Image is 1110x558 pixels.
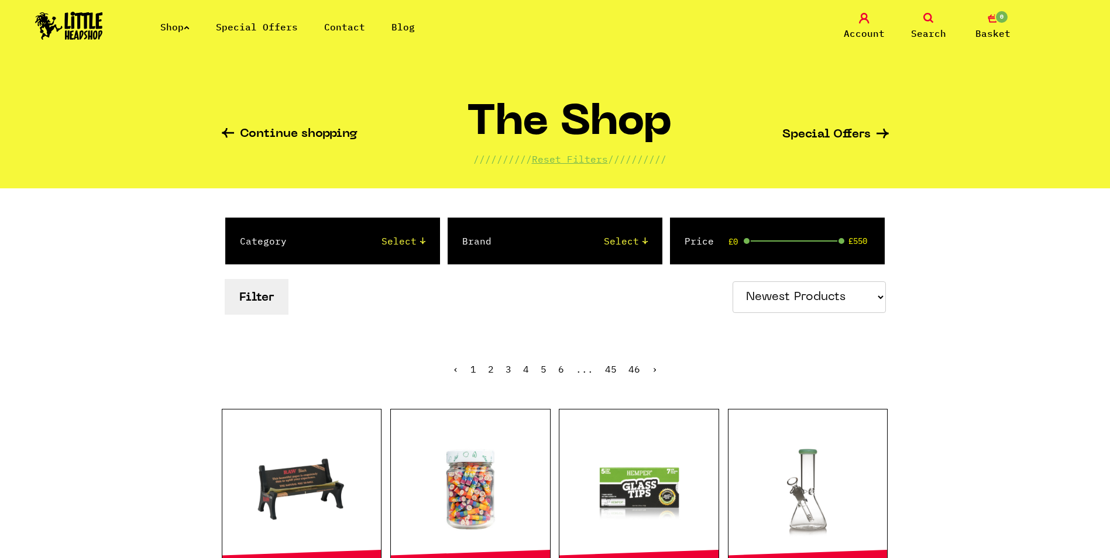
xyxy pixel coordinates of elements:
a: 0 Basket [964,13,1022,40]
a: 3 [506,363,511,375]
h1: The Shop [467,104,672,152]
span: £0 [728,237,738,246]
span: ‹ [453,363,459,375]
a: Special Offers [782,129,889,141]
a: Reset Filters [532,153,608,165]
a: Blog [391,21,415,33]
a: Special Offers [216,21,298,33]
label: Brand [462,234,492,248]
span: Search [911,26,946,40]
span: ... [576,363,593,375]
img: Little Head Shop Logo [35,12,103,40]
li: « Previous [453,364,459,374]
a: 46 [628,363,640,375]
label: Category [240,234,287,248]
span: Basket [975,26,1011,40]
a: 5 [541,363,547,375]
a: Search [899,13,958,40]
a: Contact [324,21,365,33]
button: Filter [225,279,288,315]
a: 2 [488,363,494,375]
a: 45 [605,363,617,375]
p: ////////// ////////// [473,152,666,166]
a: Continue shopping [222,128,358,142]
a: 6 [558,363,564,375]
span: Account [844,26,885,40]
a: Shop [160,21,190,33]
a: Next » [652,363,658,375]
a: 4 [523,363,529,375]
span: 0 [995,10,1009,24]
span: 1 [470,363,476,375]
label: Price [685,234,714,248]
span: £550 [848,236,867,246]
